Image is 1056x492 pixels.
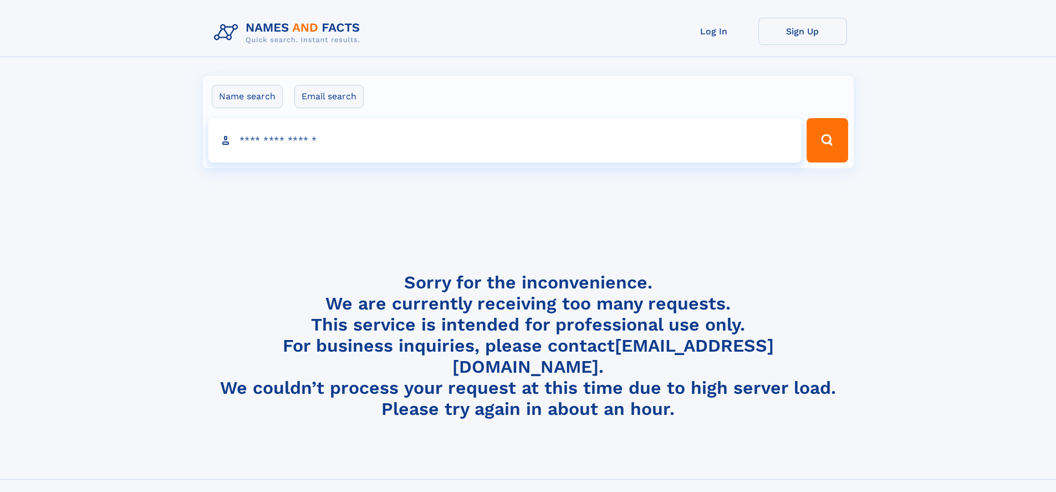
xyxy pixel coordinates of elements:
[208,118,802,163] input: search input
[210,272,847,420] h4: Sorry for the inconvenience. We are currently receiving too many requests. This service is intend...
[807,118,848,163] button: Search Button
[210,18,369,48] img: Logo Names and Facts
[670,18,758,45] a: Log In
[212,85,283,108] label: Name search
[758,18,847,45] a: Sign Up
[452,335,774,377] a: [EMAIL_ADDRESS][DOMAIN_NAME]
[294,85,364,108] label: Email search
